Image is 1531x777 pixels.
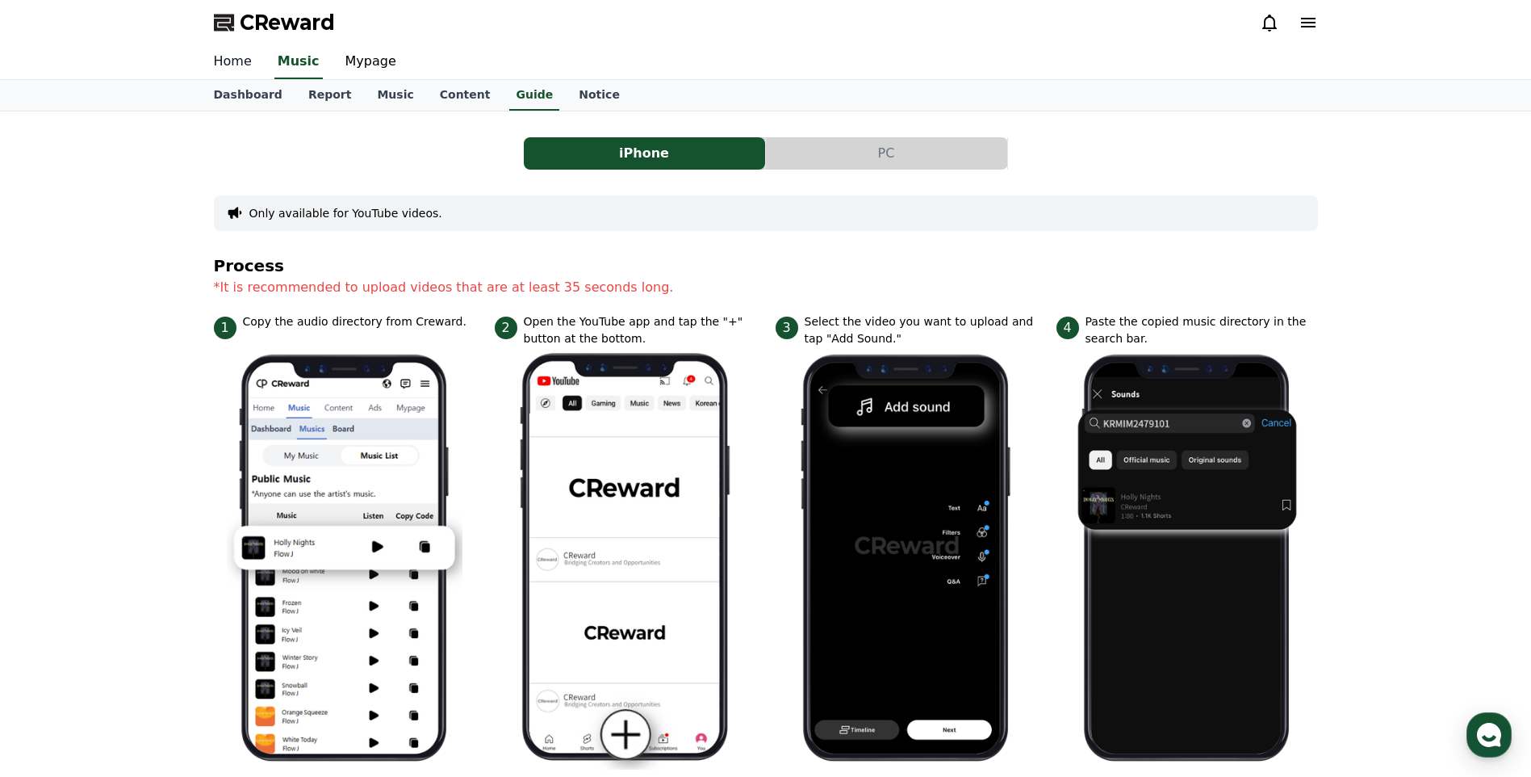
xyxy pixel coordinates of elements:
a: Mypage [333,45,409,79]
a: Guide [509,80,559,111]
button: iPhone [524,137,765,170]
a: Messages [107,512,208,552]
a: Report [295,80,365,111]
p: Select the video you want to upload and tap "Add Sound." [805,313,1037,347]
a: iPhone [524,137,766,170]
img: 3.png [789,347,1024,770]
span: 2 [495,317,517,339]
a: Content [427,80,504,111]
span: Messages [134,537,182,550]
span: 4 [1056,317,1079,339]
a: Notice [566,80,633,111]
a: CReward [214,10,335,36]
p: Paste the copied music directory in the search bar. [1086,313,1318,347]
p: Copy the audio directory from Creward. [243,313,466,330]
a: Home [5,512,107,552]
img: 4.png [1069,347,1305,770]
span: 3 [776,317,798,339]
a: Home [201,45,265,79]
button: Only available for YouTube videos. [249,205,442,221]
a: Music [274,45,323,79]
p: *It is recommended to upload videos that are at least 35 seconds long. [214,278,1318,297]
span: Home [41,536,69,549]
a: Dashboard [201,80,295,111]
span: 1 [214,317,236,339]
img: 2.png [508,347,743,770]
a: Music [364,80,426,111]
h4: Process [214,257,1318,275]
button: PC [766,137,1007,170]
a: Settings [208,512,310,552]
a: PC [766,137,1008,170]
span: Settings [239,536,278,549]
span: CReward [240,10,335,36]
img: 1.png [227,347,462,770]
p: Open the YouTube app and tap the "+" button at the bottom. [524,313,756,347]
